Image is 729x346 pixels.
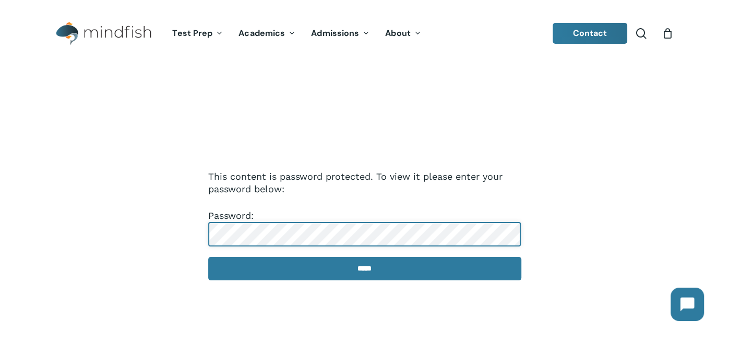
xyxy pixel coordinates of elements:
[164,14,428,53] nav: Main Menu
[662,28,673,39] a: Cart
[231,29,303,38] a: Academics
[208,170,521,209] p: This content is password protected. To view it please enter your password below:
[573,28,607,39] span: Contact
[208,210,521,239] label: Password:
[311,28,359,39] span: Admissions
[238,28,285,39] span: Academics
[172,28,212,39] span: Test Prep
[660,277,714,331] iframe: Chatbot
[377,29,429,38] a: About
[208,222,521,246] input: Password:
[385,28,411,39] span: About
[42,14,687,53] header: Main Menu
[553,23,628,44] a: Contact
[164,29,231,38] a: Test Prep
[303,29,377,38] a: Admissions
